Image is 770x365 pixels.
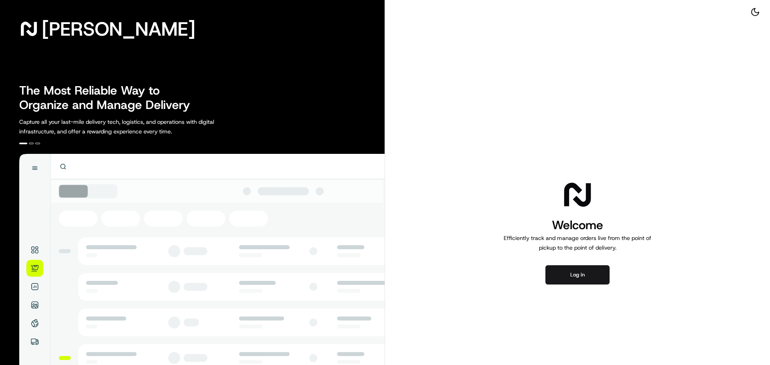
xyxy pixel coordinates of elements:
[500,217,654,233] h1: Welcome
[545,265,610,284] button: Log in
[500,233,654,252] p: Efficiently track and manage orders live from the point of pickup to the point of delivery.
[42,21,195,37] span: [PERSON_NAME]
[19,83,199,112] h2: The Most Reliable Way to Organize and Manage Delivery
[19,117,250,136] p: Capture all your last-mile delivery tech, logistics, and operations with digital infrastructure, ...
